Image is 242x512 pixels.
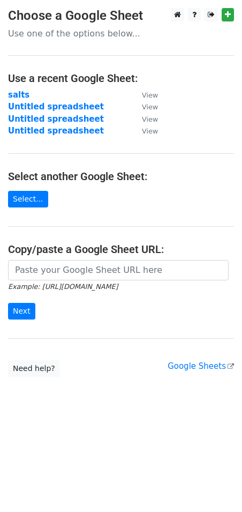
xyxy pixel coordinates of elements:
[8,8,234,24] h3: Choose a Google Sheet
[8,260,229,280] input: Paste your Google Sheet URL here
[131,102,158,112] a: View
[131,126,158,136] a: View
[8,28,234,39] p: Use one of the options below...
[131,90,158,100] a: View
[8,72,234,85] h4: Use a recent Google Sheet:
[8,170,234,183] h4: Select another Google Sheet:
[8,360,60,377] a: Need help?
[142,115,158,123] small: View
[142,103,158,111] small: View
[168,361,234,371] a: Google Sheets
[8,303,35,320] input: Next
[131,114,158,124] a: View
[8,191,48,207] a: Select...
[8,126,104,136] a: Untitled spreadsheet
[8,90,29,100] a: salts
[8,114,104,124] a: Untitled spreadsheet
[8,283,118,291] small: Example: [URL][DOMAIN_NAME]
[8,102,104,112] a: Untitled spreadsheet
[8,243,234,256] h4: Copy/paste a Google Sheet URL:
[142,91,158,99] small: View
[142,127,158,135] small: View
